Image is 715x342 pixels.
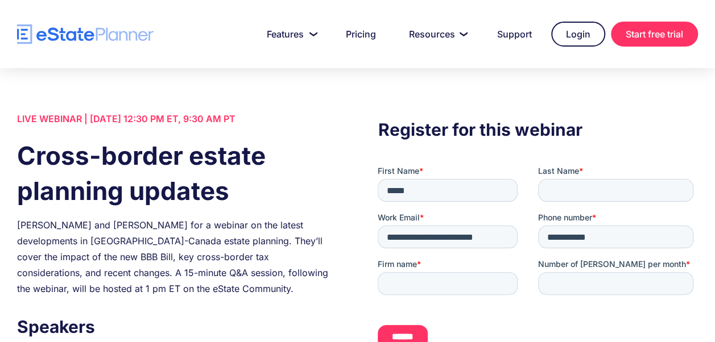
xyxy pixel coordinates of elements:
a: home [17,24,154,44]
a: Features [253,23,326,45]
a: Resources [395,23,478,45]
a: Login [551,22,605,47]
a: Support [483,23,545,45]
h3: Register for this webinar [378,116,698,143]
h3: Speakers [17,314,337,340]
a: Pricing [332,23,390,45]
a: Start free trial [611,22,698,47]
h1: Cross-border estate planning updates [17,138,337,208]
div: [PERSON_NAME] and [PERSON_NAME] for a webinar on the latest developments in [GEOGRAPHIC_DATA]-Can... [17,217,337,297]
div: LIVE WEBINAR | [DATE] 12:30 PM ET, 9:30 AM PT [17,111,337,127]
